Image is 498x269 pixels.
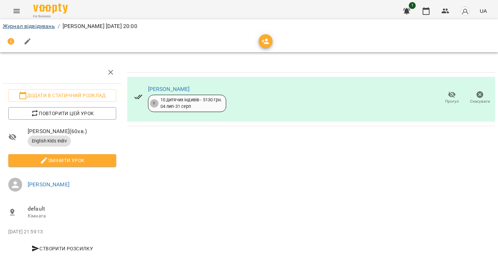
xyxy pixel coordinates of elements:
button: Скасувати [466,88,494,108]
span: English Kids Indiv [28,138,71,144]
button: Створити розсилку [8,242,116,255]
li: / [58,22,60,30]
img: avatar_s.png [460,6,470,16]
div: 8 [150,99,158,108]
button: Menu [8,3,25,19]
a: [PERSON_NAME] [28,181,70,188]
button: UA [477,4,490,17]
p: Кімната [28,213,116,220]
button: Змінити урок [8,154,116,167]
span: [PERSON_NAME] ( 60 хв. ) [28,127,116,136]
button: Прогул [438,88,466,108]
img: Voopty Logo [33,3,68,13]
div: 10 дитячих індивів - 5130 грн. 04 лип - 31 серп [160,97,222,110]
nav: breadcrumb [3,22,495,30]
span: UA [480,7,487,15]
a: [PERSON_NAME] [148,86,190,92]
span: Створити розсилку [11,244,113,253]
span: Додати в статичний розклад [14,91,111,100]
span: Скасувати [470,99,490,104]
span: default [28,205,116,213]
a: Журнал відвідувань [3,23,55,29]
button: Повторити цей урок [8,107,116,120]
span: For Business [33,14,68,19]
span: Прогул [445,99,459,104]
span: Змінити урок [14,156,111,165]
p: [DATE] 21:59:13 [8,229,116,235]
button: Додати в статичний розклад [8,89,116,102]
span: Повторити цей урок [14,109,111,118]
p: [PERSON_NAME] [DATE] 20:00 [63,22,137,30]
span: 1 [409,2,416,9]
